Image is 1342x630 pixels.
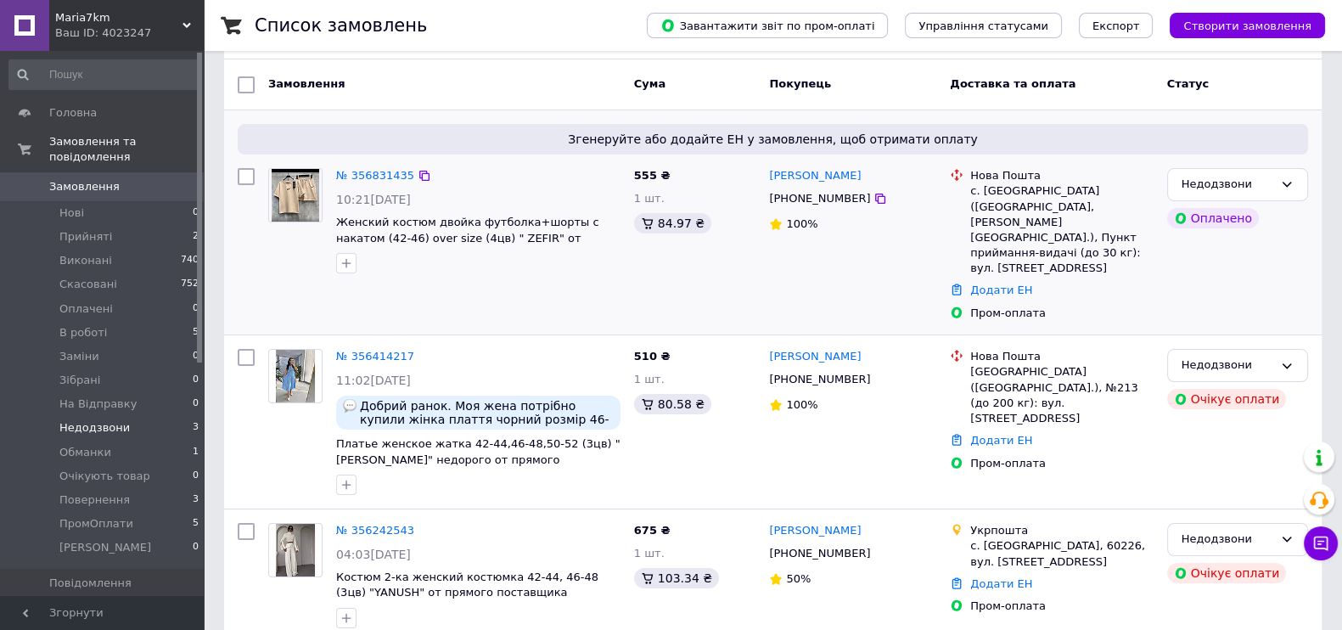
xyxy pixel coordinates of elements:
[634,77,665,90] span: Cума
[193,301,199,317] span: 0
[193,516,199,532] span: 5
[59,540,151,555] span: [PERSON_NAME]
[193,205,199,221] span: 0
[193,420,199,436] span: 3
[59,397,137,412] span: На Відправку
[769,523,861,539] a: [PERSON_NAME]
[49,179,120,194] span: Замовлення
[336,216,599,260] a: Женский костюм двойка футболка+шорты c накатом (42-46) over size (4цв) " ZEFIR" от прямого постав...
[647,13,888,38] button: Завантажити звіт по пром-оплаті
[8,59,200,90] input: Пошук
[634,192,665,205] span: 1 шт.
[59,445,111,460] span: Обманки
[950,77,1075,90] span: Доставка та оплата
[905,13,1062,38] button: Управління статусами
[59,373,100,388] span: Зібрані
[59,325,107,340] span: В роботі
[193,469,199,484] span: 0
[49,576,132,591] span: Повідомлення
[336,524,414,537] a: № 356242543
[634,568,719,588] div: 103.34 ₴
[634,394,711,414] div: 80.58 ₴
[918,20,1048,32] span: Управління статусами
[336,193,411,206] span: 10:21[DATE]
[193,349,199,364] span: 0
[786,217,817,230] span: 100%
[193,325,199,340] span: 5
[786,398,817,411] span: 100%
[970,456,1153,471] div: Пром-оплата
[970,523,1153,538] div: Укрпошта
[193,492,199,508] span: 3
[59,420,130,436] span: Недодзвони
[193,397,199,412] span: 0
[766,543,873,565] div: [PHONE_NUMBER]
[59,301,113,317] span: Оплачені
[1153,19,1325,31] a: Створити замовлення
[1167,208,1259,228] div: Оплачено
[59,492,130,508] span: Повернення
[970,168,1153,183] div: Нова Пошта
[336,169,414,182] a: № 356831435
[1167,77,1210,90] span: Статус
[193,445,199,460] span: 1
[1167,389,1287,409] div: Очікує оплати
[255,15,427,36] h1: Список замовлень
[181,253,199,268] span: 740
[766,368,873,391] div: [PHONE_NUMBER]
[970,577,1032,590] a: Додати ЕН
[276,524,316,577] img: Фото товару
[272,169,320,222] img: Фото товару
[1092,20,1140,32] span: Експорт
[634,350,671,363] span: 510 ₴
[268,349,323,403] a: Фото товару
[59,229,112,245] span: Прийняті
[193,373,199,388] span: 0
[766,188,873,210] div: [PHONE_NUMBER]
[193,540,199,555] span: 0
[55,10,182,25] span: Maria7km
[268,168,323,222] a: Фото товару
[1304,526,1338,560] button: Чат з покупцем
[59,349,99,364] span: Заміни
[343,399,357,413] img: :speech_balloon:
[49,134,204,165] span: Замовлення та повідомлення
[1182,531,1273,548] div: Недодзвони
[59,469,150,484] span: Очікують товар
[1182,176,1273,194] div: Недодзвони
[786,572,811,585] span: 50%
[1167,563,1287,583] div: Очікує оплати
[634,213,711,233] div: 84.97 ₴
[970,538,1153,569] div: с. [GEOGRAPHIC_DATA], 60226, вул. [STREET_ADDRESS]
[1079,13,1154,38] button: Експорт
[49,105,97,121] span: Головна
[336,571,598,599] a: Костюм 2-ка женский костюмка 42-44, 46-48 (3цв) "YANUSH" от прямого поставщика
[660,18,874,33] span: Завантажити звіт по пром-оплаті
[181,277,199,292] span: 752
[634,547,665,560] span: 1 шт.
[276,350,316,402] img: Фото товару
[970,364,1153,426] div: [GEOGRAPHIC_DATA] ([GEOGRAPHIC_DATA].), №213 (до 200 кг): вул. [STREET_ADDRESS]
[634,524,671,537] span: 675 ₴
[970,349,1153,364] div: Нова Пошта
[970,599,1153,614] div: Пром-оплата
[634,373,665,385] span: 1 шт.
[970,284,1032,296] a: Додати ЕН
[634,169,671,182] span: 555 ₴
[336,350,414,363] a: № 356414217
[55,25,204,41] div: Ваш ID: 4023247
[59,516,133,532] span: ПромОплати
[336,437,620,481] a: Платье женское жатка 42-44,46-48,50-52 (3цв) " [PERSON_NAME]" недорого от прямого поставщика
[970,434,1032,447] a: Додати ЕН
[268,77,345,90] span: Замовлення
[336,374,411,387] span: 11:02[DATE]
[970,306,1153,321] div: Пром-оплата
[360,399,614,426] span: Добрий ранок. Моя жена потрібно купили жінка плаття чорний розмір 46-48. Я будемо післяплата при ...
[59,205,84,221] span: Нові
[193,229,199,245] span: 2
[1170,13,1325,38] button: Створити замовлення
[244,131,1301,148] span: Згенеруйте або додайте ЕН у замовлення, щоб отримати оплату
